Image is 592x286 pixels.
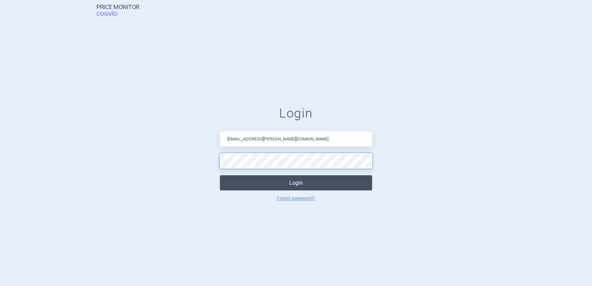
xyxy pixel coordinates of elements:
a: Forgot password? [277,196,315,201]
strong: Price Monitor [96,4,139,10]
a: Price MonitorCOGVIO [96,4,139,17]
h1: Login [220,106,372,121]
input: Email [220,131,372,147]
button: Login [220,175,372,190]
span: COGVIO [96,10,127,16]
